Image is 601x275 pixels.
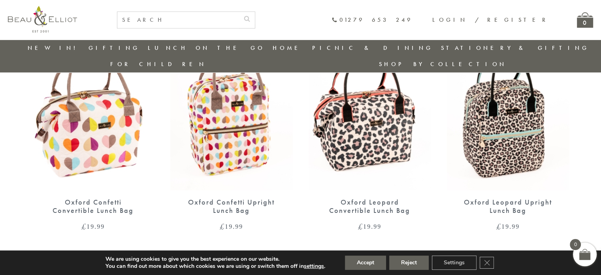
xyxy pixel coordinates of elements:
[577,12,593,28] a: 0
[312,44,433,52] a: Picnic & Dining
[117,12,239,28] input: SEARCH
[447,32,569,230] a: Oxford Leopard Upright Lunch Bag £19.99
[570,239,581,250] span: 0
[358,222,363,231] span: £
[184,198,279,214] div: Oxford Confetti Upright Lunch Bag
[32,32,154,230] a: Oxford Confetti Convertible Lunch Bag £19.99
[273,44,304,52] a: Home
[358,222,381,231] bdi: 19.99
[480,257,494,269] button: Close GDPR Cookie Banner
[8,6,77,32] img: logo
[461,198,556,214] div: Oxford Leopard Upright Lunch Bag
[432,256,477,270] button: Settings
[322,198,417,214] div: Oxford Leopard Convertible Lunch Bag
[89,44,140,52] a: Gifting
[432,16,549,24] a: Login / Register
[148,44,265,52] a: Lunch On The Go
[379,60,507,68] a: Shop by collection
[332,17,413,23] a: 01279 653 249
[110,60,206,68] a: For Children
[220,222,225,231] span: £
[46,198,141,214] div: Oxford Confetti Convertible Lunch Bag
[106,256,325,263] p: We are using cookies to give you the best experience on our website.
[345,256,386,270] button: Accept
[389,256,429,270] button: Reject
[304,263,324,270] button: settings
[81,222,87,231] span: £
[496,222,520,231] bdi: 19.99
[106,263,325,270] p: You can find out more about which cookies we are using or switch them off in .
[28,44,81,52] a: New in!
[170,32,293,230] a: Oxford Confetti Upright Lunch Bag £19.99
[220,222,243,231] bdi: 19.99
[309,32,431,230] a: Oxford Leopard Convertible Lunch Bag £19.99
[496,222,501,231] span: £
[81,222,105,231] bdi: 19.99
[441,44,589,52] a: Stationery & Gifting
